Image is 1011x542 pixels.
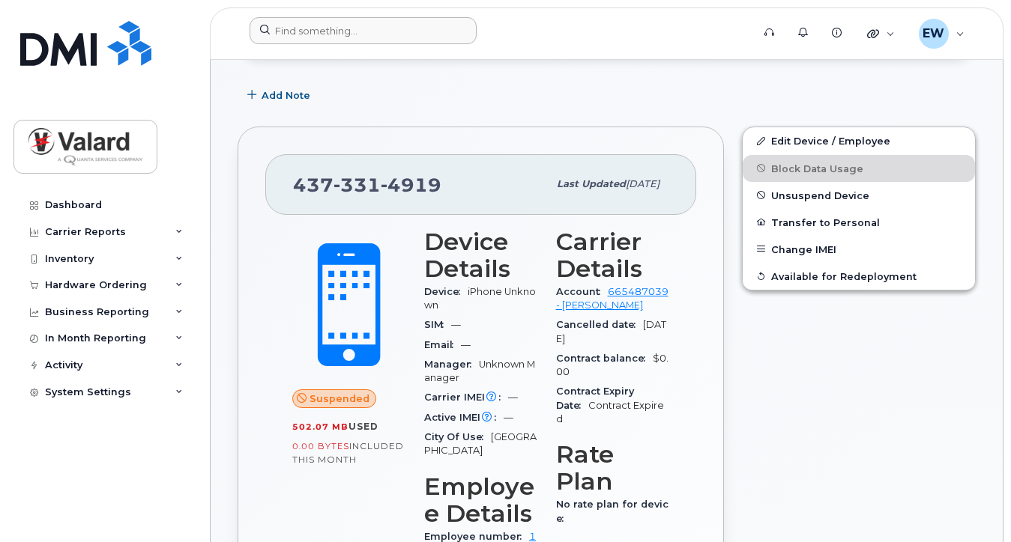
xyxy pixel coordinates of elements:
input: Find something... [250,17,477,44]
span: No rate plan for device [556,499,669,523]
span: included this month [292,440,404,465]
span: Contract Expiry Date [556,386,634,410]
span: Cancelled date [556,319,643,330]
h3: Device Details [424,228,538,282]
span: Last updated [557,178,626,189]
span: Employee number [424,531,529,542]
h3: Employee Details [424,473,538,527]
span: Add Note [262,88,310,103]
span: EW [923,25,944,43]
button: Block Data Usage [743,155,975,182]
span: Carrier IMEI [424,392,508,403]
h3: Rate Plan [556,441,670,495]
span: — [504,412,513,423]
span: [DATE] [626,178,660,189]
span: 0.00 Bytes [292,441,349,451]
button: Available for Redeployment [743,263,975,290]
span: — [508,392,518,403]
div: Quicklinks [857,19,905,49]
span: — [451,319,461,330]
button: Change IMEI [743,236,975,263]
span: 437 [293,174,441,196]
span: [DATE] [556,319,666,344]
span: Manager [424,359,479,370]
span: Account [556,286,608,297]
span: Suspended [310,392,369,406]
span: 502.07 MB [292,421,348,432]
span: used [348,421,378,432]
button: Add Note [238,82,323,109]
div: Edmund Wu [908,19,975,49]
button: Transfer to Personal [743,209,975,236]
span: Unsuspend Device [771,189,869,201]
a: 665487039 - [PERSON_NAME] [556,286,669,311]
span: Active IMEI [424,412,504,423]
button: Unsuspend Device [743,182,975,209]
span: Device [424,286,468,297]
span: SIM [424,319,451,330]
a: Edit Device / Employee [743,127,975,154]
h3: Carrier Details [556,228,670,282]
span: Email [424,339,461,350]
span: Available for Redeployment [771,270,917,281]
span: Unknown Manager [424,359,535,383]
span: Contract Expired [556,400,664,424]
span: 331 [334,174,381,196]
span: — [461,339,471,350]
span: City Of Use [424,431,491,442]
span: 4919 [381,174,441,196]
span: Contract balance [556,353,653,364]
span: iPhone Unknown [424,286,536,311]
